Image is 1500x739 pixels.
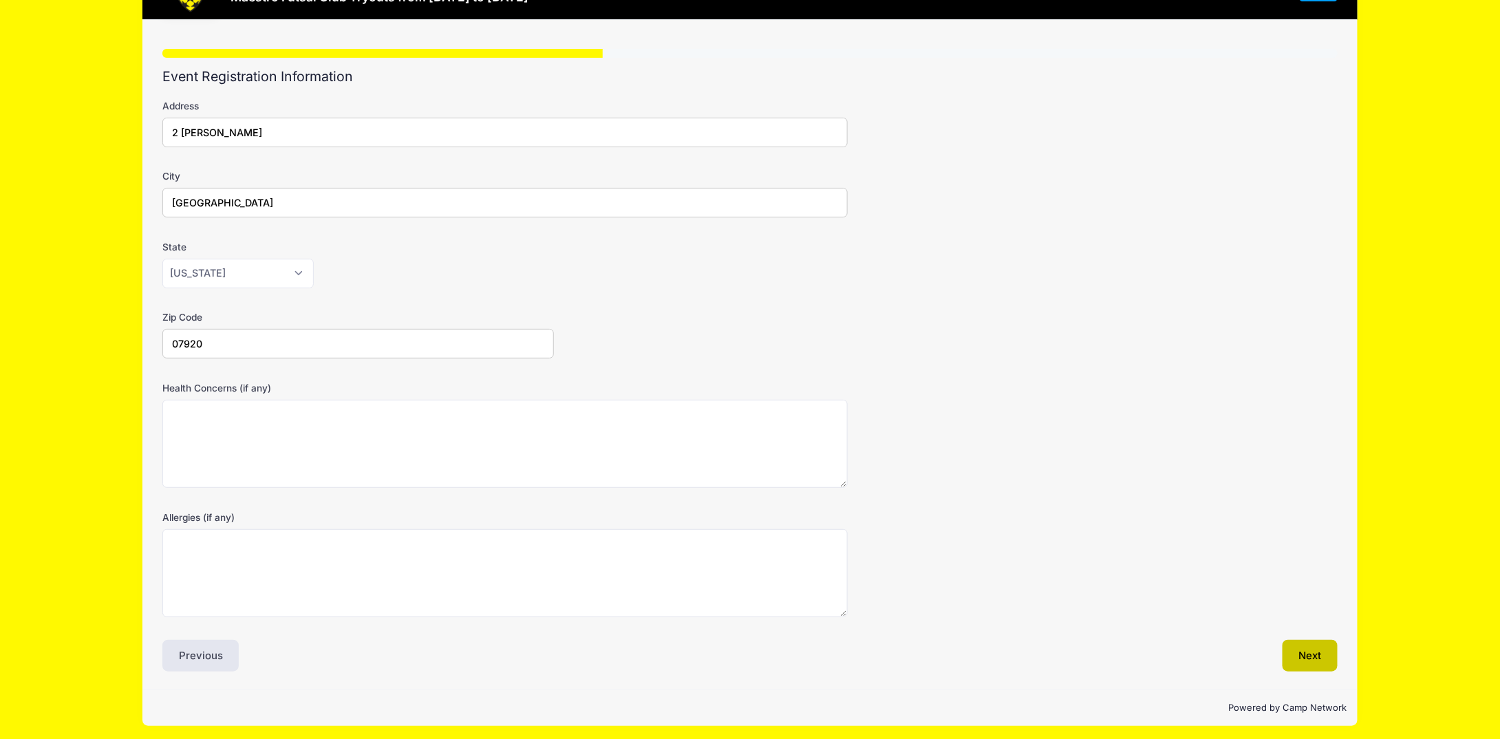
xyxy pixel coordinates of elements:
label: Address [162,99,554,113]
button: Previous [162,640,239,672]
label: Allergies (if any) [162,511,554,524]
label: State [162,240,554,254]
label: Zip Code [162,310,554,324]
h2: Event Registration Information [162,69,1338,85]
button: Next [1283,640,1338,672]
label: Health Concerns (if any) [162,381,554,395]
label: City [162,169,554,183]
input: xxxxx [162,329,554,358]
p: Powered by Camp Network [153,701,1347,715]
